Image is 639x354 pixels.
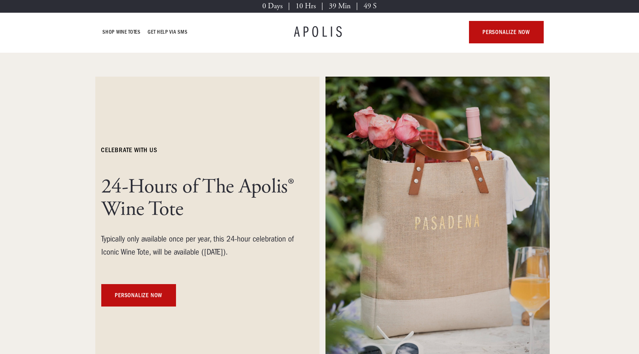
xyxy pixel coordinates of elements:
[101,146,157,155] h6: celebrate with us
[101,233,296,259] div: Typically only available once per year, this 24-hour celebration of Iconic Wine Tote, will be ava...
[101,176,296,221] h1: 24-Hours of The Apolis® Wine Tote
[103,28,141,37] a: Shop Wine Totes
[294,25,345,40] a: APOLIS
[148,28,188,37] a: GET HELP VIA SMS
[101,284,176,307] a: personalize now
[469,21,544,43] a: personalize now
